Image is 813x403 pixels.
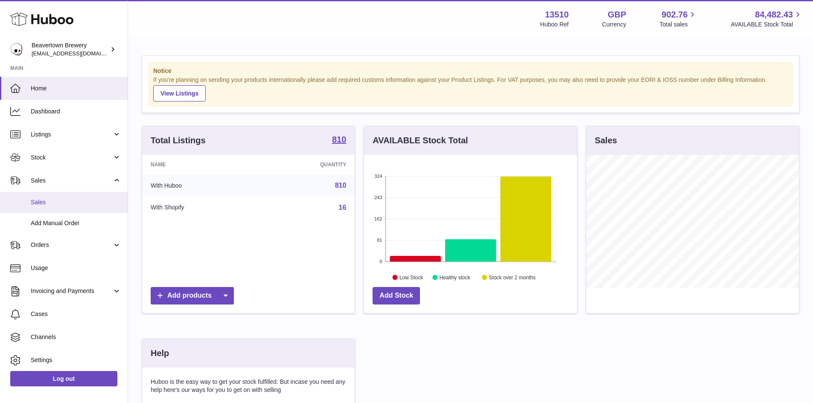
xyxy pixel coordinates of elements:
span: Channels [31,333,121,341]
div: Beavertown Brewery [32,41,108,58]
span: 902.76 [661,9,688,20]
span: Invoicing and Payments [31,287,112,295]
h3: AVAILABLE Stock Total [373,135,468,146]
span: Listings [31,130,112,139]
span: Add Manual Order [31,219,121,227]
h3: Help [151,348,169,359]
span: 84,482.43 [755,9,793,20]
h3: Sales [595,135,617,146]
text: 243 [374,195,382,200]
div: If you're planning on sending your products internationally please add required customs informati... [153,76,788,101]
span: Sales [31,198,121,206]
a: Add products [151,287,234,304]
th: Quantity [257,155,355,174]
img: internalAdmin-13510@internal.huboo.com [10,43,23,56]
span: Total sales [659,20,697,29]
a: 810 [332,135,346,145]
td: With Huboo [142,174,257,197]
span: Stock [31,154,112,162]
strong: 810 [332,135,346,144]
span: Cases [31,310,121,318]
span: Home [31,84,121,93]
span: [EMAIL_ADDRESS][DOMAIN_NAME] [32,50,125,57]
a: 84,482.43 AVAILABLE Stock Total [731,9,803,29]
strong: GBP [608,9,626,20]
div: Currency [602,20,627,29]
a: 810 [335,182,347,189]
a: 902.76 Total sales [659,9,697,29]
span: Dashboard [31,107,121,116]
p: Huboo is the easy way to get your stock fulfilled. But incase you need any help here's our ways f... [151,378,346,394]
text: 162 [374,216,382,221]
strong: 13510 [545,9,569,20]
a: 16 [339,204,347,211]
span: AVAILABLE Stock Total [731,20,803,29]
text: 81 [377,238,382,243]
h3: Total Listings [151,135,206,146]
a: View Listings [153,85,206,101]
text: 324 [374,174,382,179]
a: Add Stock [373,287,420,304]
text: 0 [380,259,382,264]
strong: Notice [153,67,788,75]
text: Low Stock [399,274,423,280]
a: Log out [10,371,117,386]
span: Sales [31,177,112,185]
span: Settings [31,356,121,364]
text: Stock over 2 months [489,274,536,280]
div: Huboo Ref [540,20,569,29]
span: Orders [31,241,112,249]
td: With Shopify [142,197,257,219]
span: Usage [31,264,121,272]
text: Healthy stock [440,274,471,280]
th: Name [142,155,257,174]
